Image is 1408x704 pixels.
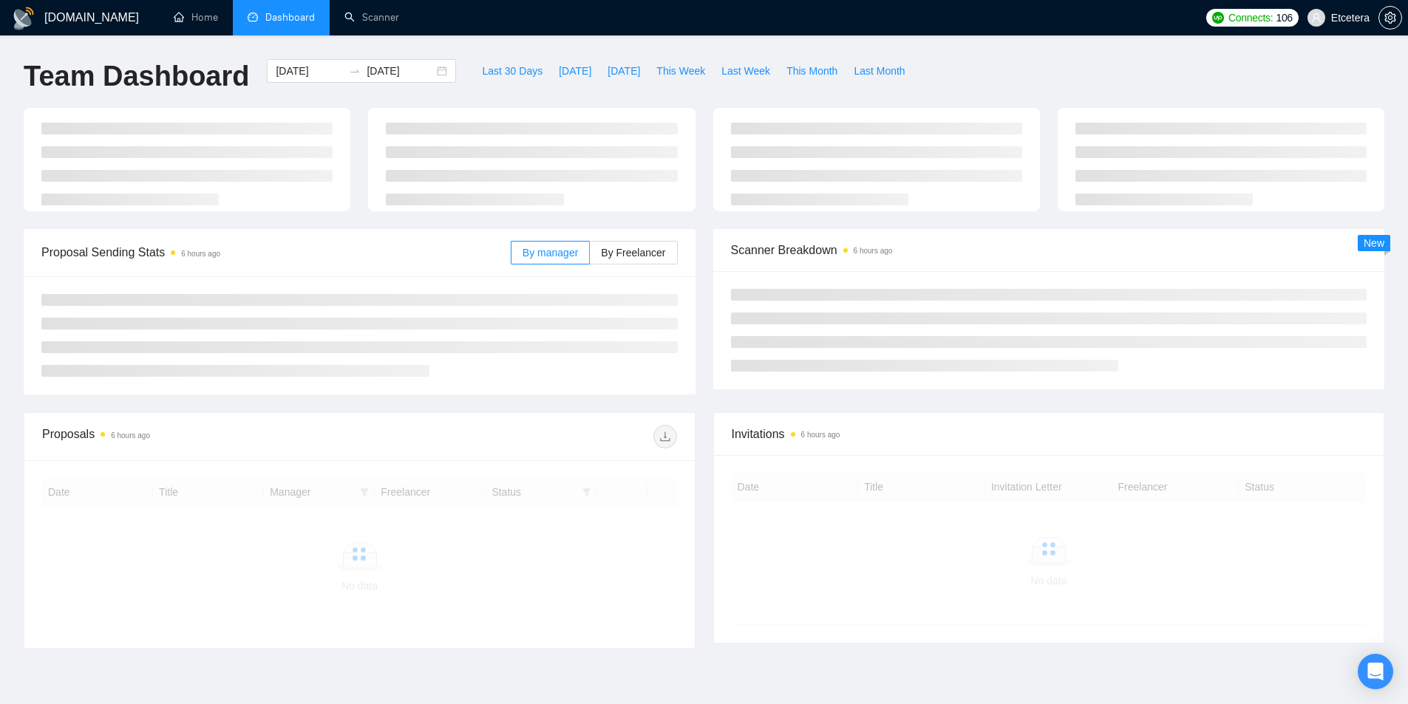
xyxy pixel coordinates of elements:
[482,63,543,79] span: Last 30 Days
[1212,12,1224,24] img: upwork-logo.png
[599,59,648,83] button: [DATE]
[786,63,837,79] span: This Month
[41,243,511,262] span: Proposal Sending Stats
[349,65,361,77] span: swap-right
[1378,12,1402,24] a: setting
[731,241,1367,259] span: Scanner Breakdown
[248,12,258,22] span: dashboard
[12,7,35,30] img: logo
[854,63,905,79] span: Last Month
[854,247,893,255] time: 6 hours ago
[1379,12,1401,24] span: setting
[174,11,218,24] a: homeHome
[111,431,150,440] time: 6 hours ago
[181,250,220,258] time: 6 hours ago
[559,63,591,79] span: [DATE]
[276,63,343,79] input: Start date
[367,63,434,79] input: End date
[349,65,361,77] span: to
[265,11,315,24] span: Dashboard
[1228,10,1273,26] span: Connects:
[608,63,640,79] span: [DATE]
[846,59,913,83] button: Last Month
[1311,13,1322,23] span: user
[551,59,599,83] button: [DATE]
[648,59,713,83] button: This Week
[474,59,551,83] button: Last 30 Days
[344,11,399,24] a: searchScanner
[778,59,846,83] button: This Month
[24,59,249,94] h1: Team Dashboard
[42,425,359,448] div: Proposals
[713,59,778,83] button: Last Week
[656,63,705,79] span: This Week
[721,63,770,79] span: Last Week
[1364,237,1384,249] span: New
[1358,654,1393,689] div: Open Intercom Messenger
[523,247,578,259] span: By manager
[1276,10,1292,26] span: 106
[801,431,840,439] time: 6 hours ago
[1378,6,1402,30] button: setting
[601,247,665,259] span: By Freelancer
[732,425,1367,443] span: Invitations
